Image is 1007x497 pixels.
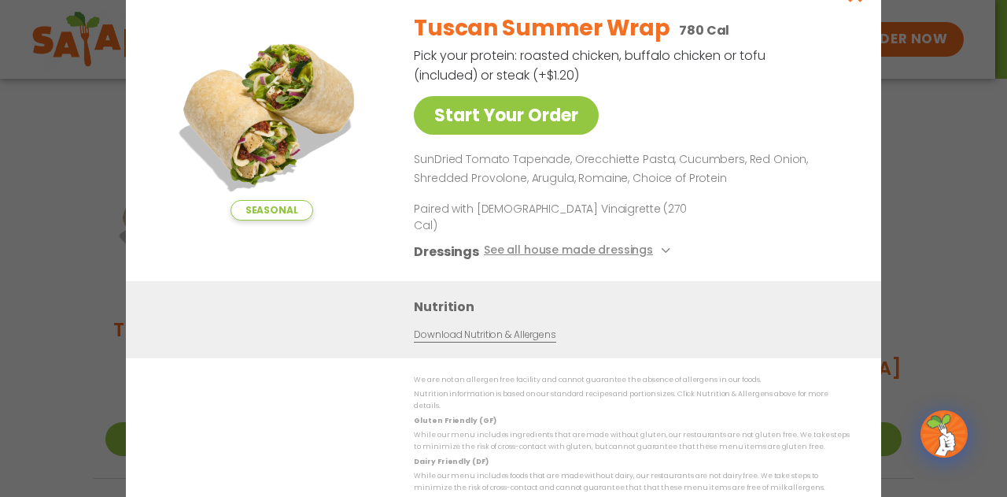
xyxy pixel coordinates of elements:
[414,150,843,188] p: SunDried Tomato Tapenade, Orecchiette Pasta, Cucumbers, Red Onion, Shredded Provolone, Arugula, R...
[922,412,966,456] img: wpChatIcon
[484,242,675,261] button: See all house made dressings
[414,46,768,85] p: Pick your protein: roasted chicken, buffalo chicken or tofu (included) or steak (+$1.20)
[414,201,705,234] p: Paired with [DEMOGRAPHIC_DATA] Vinaigrette (270 Cal)
[414,328,555,343] a: Download Nutrition & Allergens
[414,470,850,495] p: While our menu includes foods that are made without dairy, our restaurants are not dairy free. We...
[414,242,479,261] h3: Dressings
[679,20,729,40] p: 780 Cal
[414,416,496,425] strong: Gluten Friendly (GF)
[414,12,669,45] h2: Tuscan Summer Wrap
[231,200,313,221] span: Seasonal
[414,457,488,466] strong: Dairy Friendly (DF)
[414,297,858,317] h3: Nutrition
[414,429,850,454] p: While our menu includes ingredients that are made without gluten, our restaurants are not gluten ...
[414,388,850,413] p: Nutrition information is based on our standard recipes and portion sizes. Click Nutrition & Aller...
[414,374,850,386] p: We are not an allergen free facility and cannot guarantee the absence of allergens in our foods.
[414,96,599,135] a: Start Your Order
